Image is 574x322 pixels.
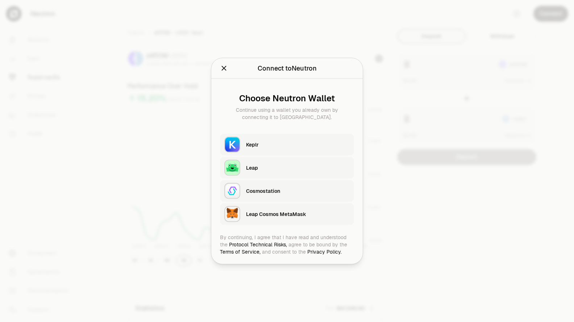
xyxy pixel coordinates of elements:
[224,137,240,153] img: Keplr
[220,134,354,156] button: KeplrKeplr
[229,241,287,248] a: Protocol Technical Risks,
[220,203,354,225] button: Leap Cosmos MetaMaskLeap Cosmos MetaMask
[220,157,354,179] button: LeapLeap
[224,183,240,199] img: Cosmostation
[246,187,350,195] div: Cosmostation
[224,160,240,176] img: Leap
[226,93,348,103] div: Choose Neutron Wallet
[246,164,350,171] div: Leap
[246,211,350,218] div: Leap Cosmos MetaMask
[224,206,240,222] img: Leap Cosmos MetaMask
[220,63,228,73] button: Close
[246,141,350,148] div: Keplr
[220,249,261,255] a: Terms of Service,
[220,234,354,255] div: By continuing, I agree that I have read and understood the agree to be bound by the and consent t...
[258,63,317,73] div: Connect to Neutron
[307,249,342,255] a: Privacy Policy.
[226,106,348,121] div: Continue using a wallet you already own by connecting it to [GEOGRAPHIC_DATA].
[220,180,354,202] button: CosmostationCosmostation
